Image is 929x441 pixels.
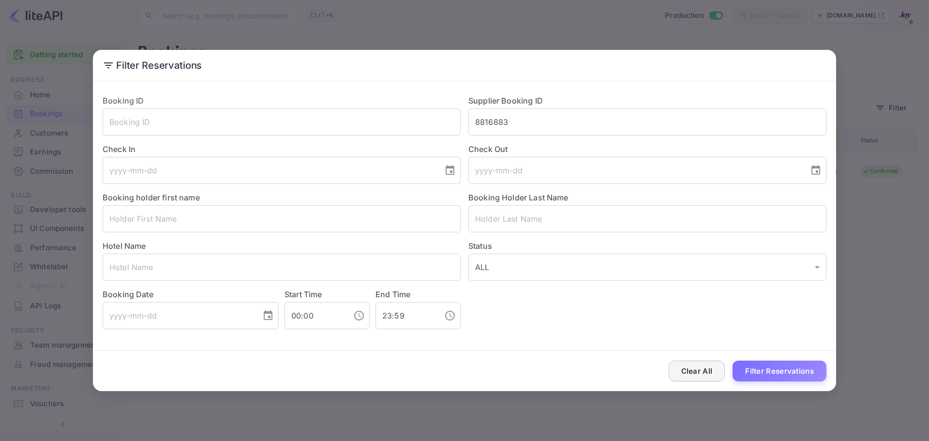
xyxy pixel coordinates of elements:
[103,254,461,281] input: Hotel Name
[440,161,460,180] button: Choose date
[733,361,826,381] button: Filter Reservations
[103,289,279,300] label: Booking Date
[468,108,826,136] input: Supplier Booking ID
[103,193,200,202] label: Booking holder first name
[669,361,725,381] button: Clear All
[468,240,826,252] label: Status
[258,306,278,325] button: Choose date
[285,302,345,329] input: hh:mm
[103,241,146,251] label: Hotel Name
[93,50,836,81] h2: Filter Reservations
[103,157,436,184] input: yyyy-mm-dd
[468,143,826,155] label: Check Out
[103,302,255,329] input: yyyy-mm-dd
[468,193,569,202] label: Booking Holder Last Name
[349,306,369,325] button: Choose time, selected time is 12:00 AM
[375,289,410,299] label: End Time
[468,157,802,184] input: yyyy-mm-dd
[468,96,543,106] label: Supplier Booking ID
[806,161,825,180] button: Choose date
[375,302,436,329] input: hh:mm
[285,289,322,299] label: Start Time
[103,205,461,232] input: Holder First Name
[468,254,826,281] div: ALL
[440,306,460,325] button: Choose time, selected time is 11:59 PM
[103,143,461,155] label: Check In
[468,205,826,232] input: Holder Last Name
[103,96,144,106] label: Booking ID
[103,108,461,136] input: Booking ID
